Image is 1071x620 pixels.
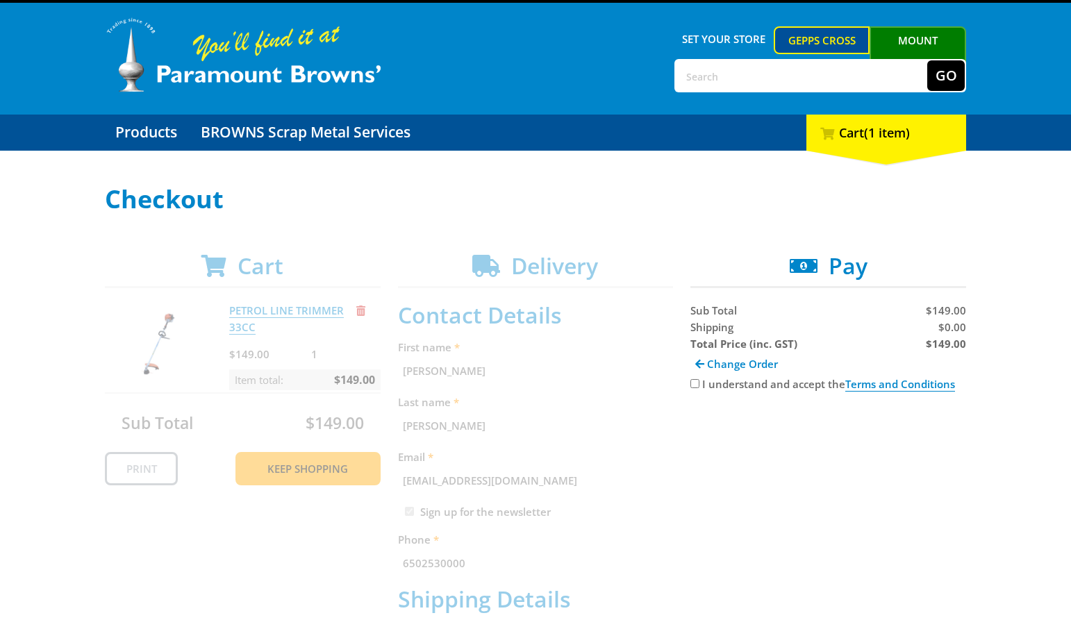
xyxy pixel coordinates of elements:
button: Go [927,60,965,91]
strong: Total Price (inc. GST) [690,337,797,351]
span: Pay [829,251,867,280]
input: Please accept the terms and conditions. [690,379,699,388]
h1: Checkout [105,185,966,213]
a: Go to the BROWNS Scrap Metal Services page [190,115,421,151]
a: Gepps Cross [774,26,870,54]
span: Change Order [707,357,778,371]
input: Search [676,60,927,91]
img: Paramount Browns' [105,17,383,94]
a: Mount [PERSON_NAME] [870,26,966,79]
span: Shipping [690,320,733,334]
span: Set your store [674,26,774,51]
span: $0.00 [938,320,966,334]
a: Terms and Conditions [845,377,955,392]
span: Sub Total [690,303,737,317]
a: Change Order [690,352,783,376]
label: I understand and accept the [702,377,955,391]
strong: $149.00 [926,337,966,351]
div: Cart [806,115,966,151]
span: $149.00 [926,303,966,317]
a: Go to the Products page [105,115,188,151]
span: (1 item) [864,124,910,141]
